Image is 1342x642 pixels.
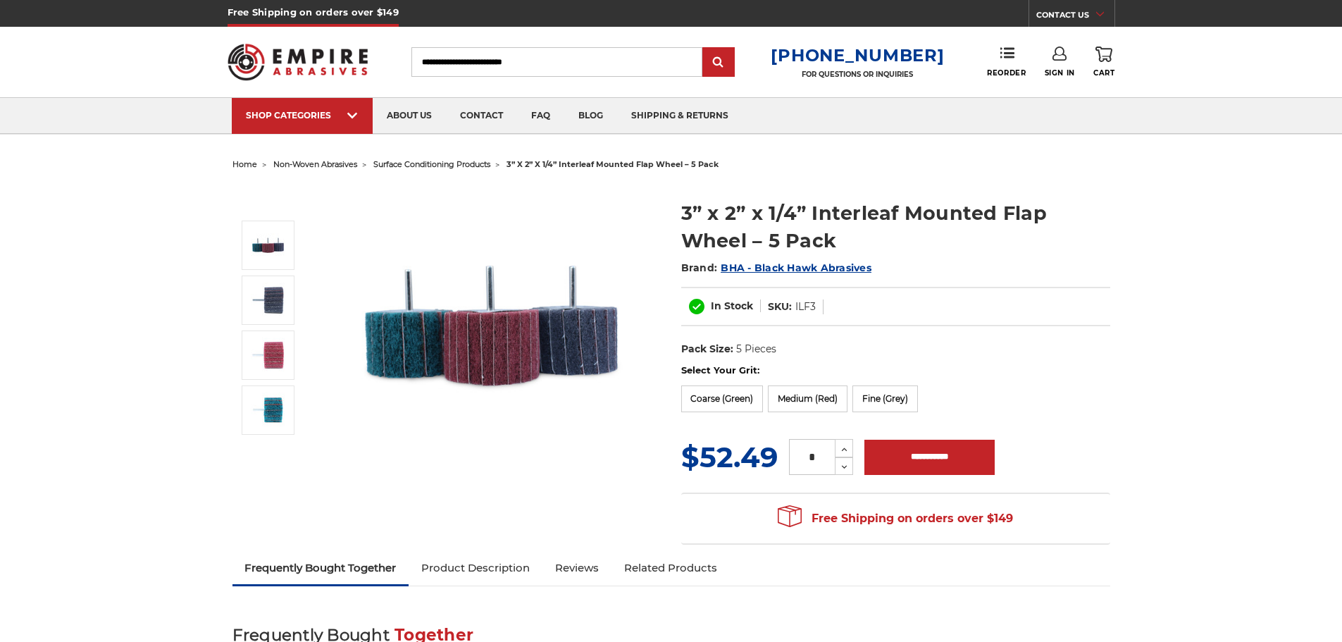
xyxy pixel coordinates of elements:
img: Grey 3” x 2” x ¼” Interleaf Mounted Flap Wheel [251,283,286,318]
img: 3” x 2” x 1/4” Interleaf Mounted Flap Wheel – 5 Pack [251,228,286,263]
a: home [232,159,257,169]
img: Red 3” x 2” x ¼” Interleaf Mounted Flap Wheel [251,338,286,373]
a: faq [517,98,564,134]
a: contact [446,98,517,134]
a: about us [373,98,446,134]
input: Submit [704,49,733,77]
p: FOR QUESTIONS OR INQUIRIES [771,70,944,79]
span: Cart [1093,68,1114,78]
dd: 5 Pieces [736,342,776,357]
span: 3” x 2” x 1/4” interleaf mounted flap wheel – 5 pack [507,159,719,169]
span: Sign In [1045,68,1075,78]
span: $52.49 [681,440,778,474]
img: Empire Abrasives [228,35,368,89]
dd: ILF3 [795,300,816,314]
div: SHOP CATEGORIES [246,110,359,121]
a: shipping & returns [617,98,743,134]
a: non-woven abrasives [273,159,357,169]
label: Select Your Grit: [681,364,1110,378]
a: Cart [1093,47,1114,78]
h1: 3” x 2” x 1/4” Interleaf Mounted Flap Wheel – 5 Pack [681,199,1110,254]
a: blog [564,98,617,134]
a: CONTACT US [1036,7,1114,27]
dt: SKU: [768,300,792,314]
a: [PHONE_NUMBER] [771,45,944,66]
span: Free Shipping on orders over $149 [778,505,1013,533]
img: 3” x 2” x 1/4” Interleaf Mounted Flap Wheel – 5 Pack [353,185,635,467]
a: BHA - Black Hawk Abrasives [721,261,871,274]
a: Related Products [611,553,730,584]
span: Reorder [987,68,1026,78]
a: Product Description [409,553,542,584]
span: In Stock [711,300,753,312]
dt: Pack Size: [681,342,733,357]
a: Reviews [542,553,611,584]
a: Frequently Bought Together [232,553,409,584]
a: surface conditioning products [373,159,490,169]
span: Brand: [681,261,718,274]
img: Green 3” x 2” x ¼” Interleaf Mounted Flap Wheel [251,393,286,428]
a: Reorder [987,47,1026,77]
